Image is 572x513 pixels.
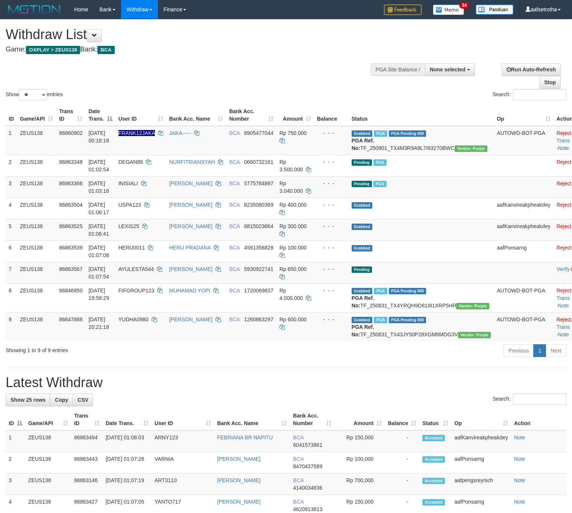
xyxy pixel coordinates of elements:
[451,409,511,430] th: Op: activate to sort column ascending
[88,223,109,237] span: [DATE] 01:06:41
[385,430,419,452] td: -
[59,159,82,165] span: 86863348
[276,104,314,126] th: Amount: activate to sort column ascending
[455,145,487,152] span: Vendor URL: https://trx4.1velocity.biz
[244,202,273,208] span: Copy 8235080369 to clipboard
[71,430,103,452] td: 86863494
[279,288,303,301] span: Rp 4.000.000
[17,198,56,219] td: ZEUS138
[459,2,469,9] span: 34
[19,89,47,100] select: Showentries
[217,434,273,440] a: FEBRIANA BR NAPITU
[229,316,240,322] span: BCA
[279,245,306,251] span: Rp 100.000
[229,159,240,165] span: BCA
[25,452,71,474] td: ZEUS138
[59,245,82,251] span: 86863539
[279,223,306,229] span: Rp 300.000
[352,245,373,251] span: Grabbed
[6,241,17,262] td: 6
[352,130,373,137] span: Grabbed
[451,452,511,474] td: aafPonsarng
[77,397,88,403] span: CSV
[244,288,273,294] span: Copy 1720069837 to clipboard
[71,452,103,474] td: 86863443
[334,409,385,430] th: Amount: activate to sort column ascending
[422,478,445,484] span: Accepted
[349,104,494,126] th: Status
[6,176,17,198] td: 3
[514,499,525,505] a: Note
[214,409,290,430] th: Bank Acc. Name: activate to sort column ascending
[514,456,525,462] a: Note
[494,219,553,241] td: aafKanvireakpheakdey
[17,219,56,241] td: ZEUS138
[152,409,214,430] th: User ID: activate to sort column ascending
[59,266,82,272] span: 86863567
[502,63,561,76] a: Run Auto-Refresh
[59,288,82,294] span: 86846950
[169,223,212,229] a: [PERSON_NAME]
[422,435,445,441] span: Accepted
[352,224,373,230] span: Grabbed
[169,266,212,272] a: [PERSON_NAME]
[6,393,50,406] a: Show 25 rows
[229,130,240,136] span: BCA
[557,202,572,208] a: Reject
[6,155,17,176] td: 2
[103,409,152,430] th: Date Trans.: activate to sort column ascending
[217,456,260,462] a: [PERSON_NAME]
[17,241,56,262] td: ZEUS138
[458,332,491,338] span: Vendor URL: https://trx4.1velocity.biz
[6,452,25,474] td: 2
[290,409,334,430] th: Bank Acc. Number: activate to sort column ascending
[59,130,82,136] span: 86860902
[118,266,154,272] span: AYULESTA544
[88,316,109,330] span: [DATE] 20:21:18
[513,393,566,405] input: Search:
[55,397,68,403] span: Copy
[373,181,387,187] span: Marked by aafpengsreynich
[88,159,109,173] span: [DATE] 01:02:54
[88,180,109,194] span: [DATE] 01:03:16
[558,303,569,309] a: Note
[229,202,240,208] span: BCA
[352,266,372,273] span: Pending
[229,288,240,294] span: BCA
[217,477,260,483] a: [PERSON_NAME]
[6,4,63,15] img: MOTION_logo.png
[279,316,306,322] span: Rp 600.000
[6,409,25,430] th: ID: activate to sort column descending
[374,130,387,137] span: Marked by aafpengsreynich
[6,89,63,100] label: Show entries
[279,130,306,136] span: Rp 750.000
[244,130,273,136] span: Copy 8905477044 to clipboard
[317,222,346,230] div: - - -
[422,499,445,505] span: Accepted
[279,266,306,272] span: Rp 650.000
[217,499,260,505] a: [PERSON_NAME]
[103,430,152,452] td: [DATE] 01:08:03
[11,397,46,403] span: Show 25 rows
[6,262,17,283] td: 7
[169,159,215,165] a: NURFITRIANSYAH
[533,344,546,357] a: 1
[6,344,233,354] div: Showing 1 to 9 of 9 entries
[25,430,71,452] td: ZEUS138
[59,202,82,208] span: 86863504
[88,266,109,280] span: [DATE] 01:07:54
[118,180,138,186] span: INISIALI
[293,434,303,440] span: BCA
[385,409,419,430] th: Balance: activate to sort column ascending
[504,344,534,357] a: Previous
[71,409,103,430] th: Trans ID: activate to sort column ascending
[352,159,372,166] span: Pending
[494,241,553,262] td: aafPonsarng
[6,126,17,155] td: 1
[152,430,214,452] td: ARNY123
[557,316,572,322] a: Reject
[152,452,214,474] td: VARNIA
[118,130,155,136] span: Nama rekening ada tanda titik/strip, harap diedit
[279,202,306,208] span: Rp 400.000
[456,303,489,309] span: Vendor URL: https://trx4.1velocity.biz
